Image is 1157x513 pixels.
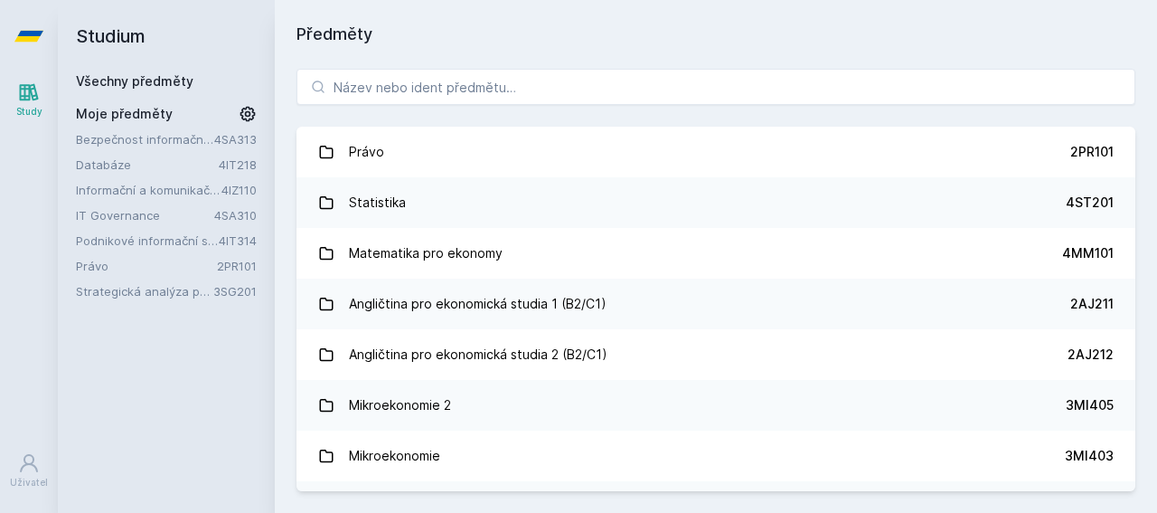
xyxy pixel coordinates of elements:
a: 4IZ110 [221,183,257,197]
a: Matematika pro ekonomy 4MM101 [296,228,1135,279]
div: 4ST201 [1066,194,1114,212]
div: Mikroekonomie 2 [349,387,451,423]
a: Informační a komunikační technologie [76,181,221,199]
a: Uživatel [4,443,54,499]
div: 3MI405 [1066,396,1114,414]
a: Statistika 4ST201 [296,177,1135,228]
div: 4MM101 [1062,244,1114,262]
a: Mikroekonomie 3MI403 [296,431,1135,481]
a: 4IT314 [219,233,257,248]
a: 4IT218 [219,157,257,172]
a: Všechny předměty [76,73,193,89]
a: Podnikové informační systémy [76,232,219,250]
div: 2AJ212 [1068,346,1114,364]
a: Strategická analýza pro informatiky a statistiky [76,282,213,300]
a: Bezpečnost informačních systémů [76,130,214,148]
a: Právo 2PR101 [296,127,1135,177]
a: Angličtina pro ekonomická studia 2 (B2/C1) 2AJ212 [296,329,1135,380]
input: Název nebo ident předmětu… [296,69,1135,105]
a: 4SA313 [214,132,257,147]
div: 2PR101 [1070,143,1114,161]
a: Databáze [76,156,219,174]
a: 2PR101 [217,259,257,273]
div: Uživatel [10,476,48,489]
span: Moje předměty [76,105,173,123]
a: 4SA310 [214,208,257,223]
a: Právo [76,257,217,275]
div: Statistika [349,185,406,221]
div: 3MI403 [1065,447,1114,465]
div: Mikroekonomie [349,438,440,474]
a: 3SG201 [213,284,257,299]
div: Matematika pro ekonomy [349,235,503,271]
a: Angličtina pro ekonomická studia 1 (B2/C1) 2AJ211 [296,279,1135,329]
a: IT Governance [76,206,214,224]
div: Angličtina pro ekonomická studia 2 (B2/C1) [349,337,607,373]
a: Mikroekonomie 2 3MI405 [296,380,1135,431]
a: Study [4,72,54,128]
div: 2AJ211 [1070,295,1114,313]
div: Právo [349,134,384,170]
h1: Předměty [296,22,1135,47]
div: Angličtina pro ekonomická studia 1 (B2/C1) [349,286,607,322]
div: Study [16,105,42,119]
